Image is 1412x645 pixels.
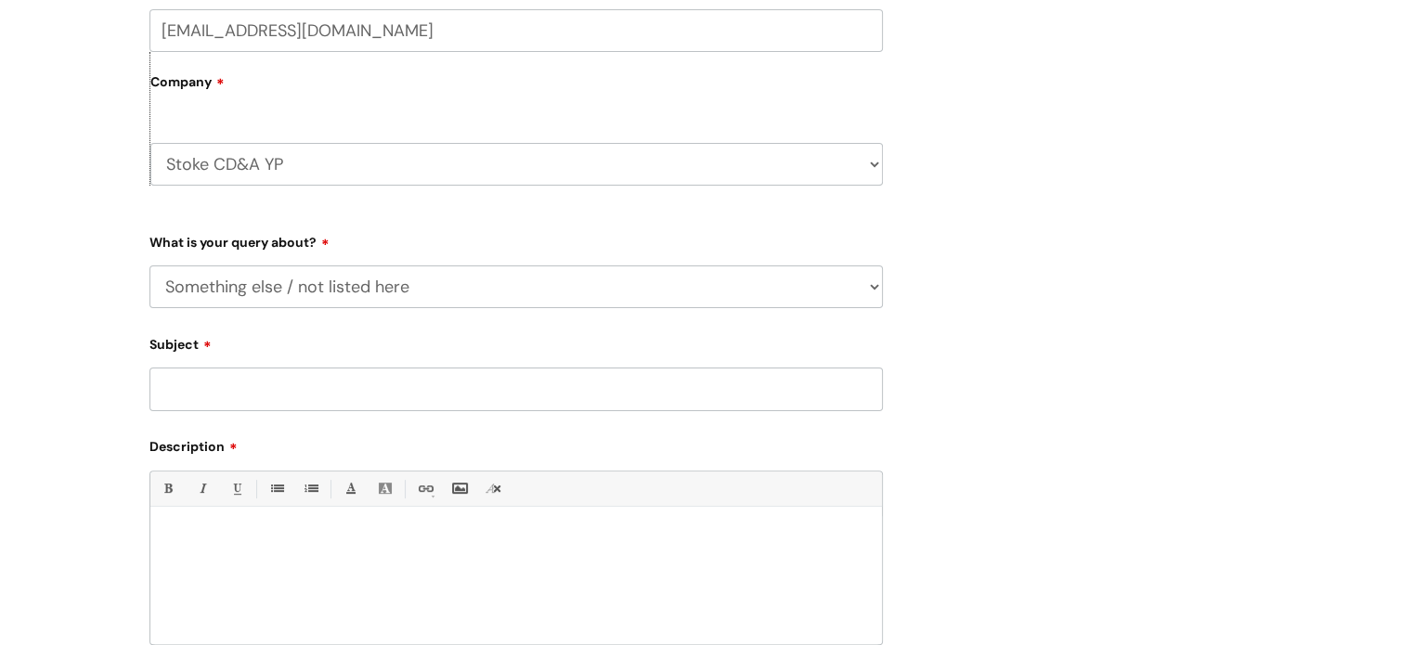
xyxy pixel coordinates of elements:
[339,477,362,500] a: Font Color
[482,477,505,500] a: Remove formatting (Ctrl-\)
[265,477,288,500] a: • Unordered List (Ctrl-Shift-7)
[373,477,396,500] a: Back Color
[149,432,883,455] label: Description
[156,477,179,500] a: Bold (Ctrl-B)
[299,477,322,500] a: 1. Ordered List (Ctrl-Shift-8)
[447,477,471,500] a: Insert Image...
[190,477,214,500] a: Italic (Ctrl-I)
[149,330,883,353] label: Subject
[150,68,883,110] label: Company
[149,9,883,52] input: Email
[149,228,883,251] label: What is your query about?
[413,477,436,500] a: Link
[225,477,248,500] a: Underline(Ctrl-U)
